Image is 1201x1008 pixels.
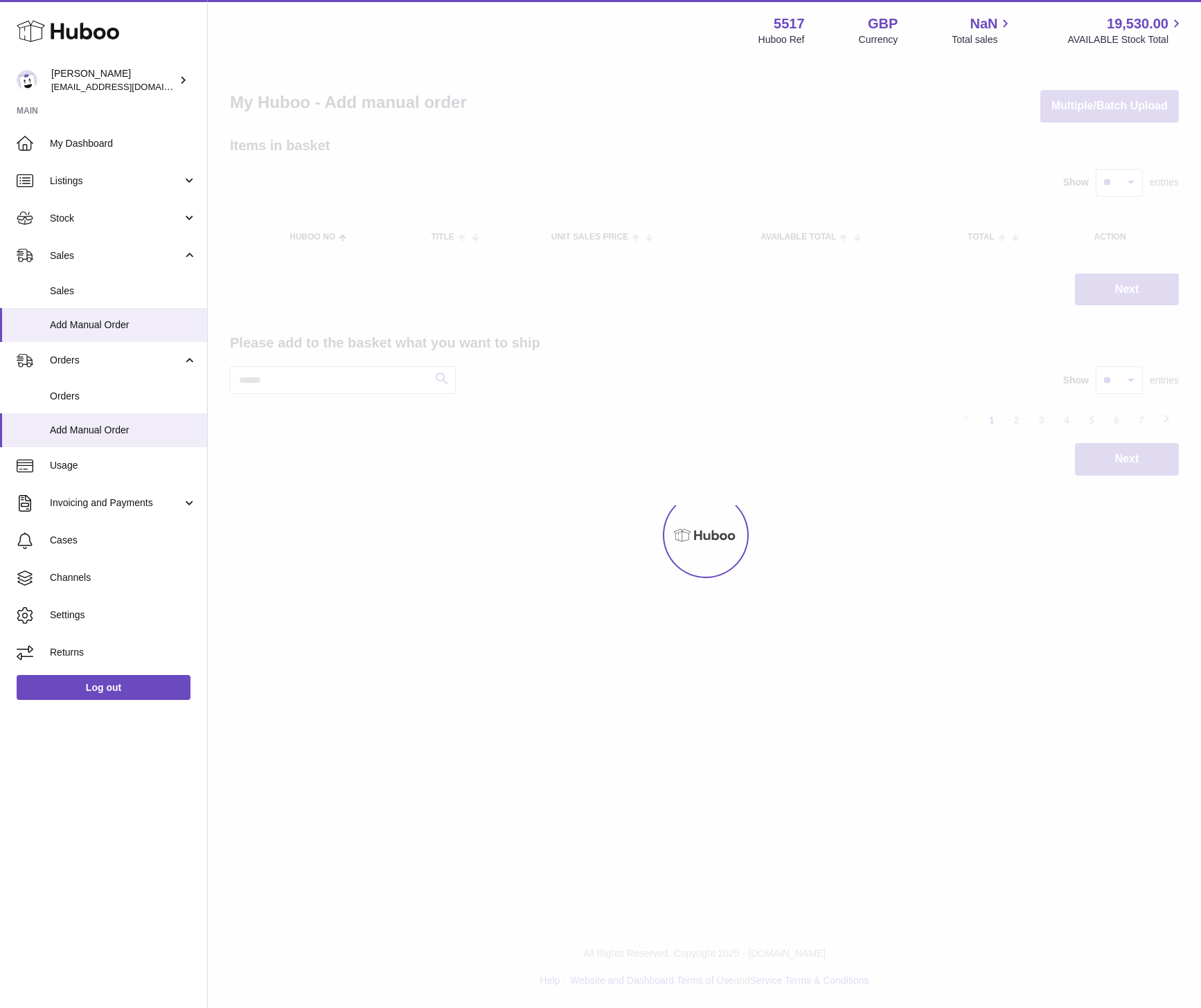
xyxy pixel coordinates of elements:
span: Stock [50,212,182,225]
strong: GBP [868,15,898,33]
span: Listings [50,174,182,188]
span: Usage [50,459,197,472]
span: 19,530.00 [1107,15,1168,33]
img: alessiavanzwolle@hotmail.com [17,70,37,91]
a: NaN Total sales [952,15,1013,46]
div: Currency [859,33,898,46]
span: Add Manual Order [50,318,197,332]
span: Returns [50,646,197,659]
span: NaN [970,15,997,33]
strong: 5517 [774,15,805,33]
a: 19,530.00 AVAILABLE Stock Total [1067,15,1184,46]
span: Orders [50,390,197,403]
span: AVAILABLE Stock Total [1067,33,1184,46]
div: Huboo Ref [758,33,805,46]
a: Log out [17,675,190,700]
div: [PERSON_NAME] [51,67,176,93]
span: Channels [50,571,197,584]
span: [EMAIL_ADDRESS][DOMAIN_NAME] [51,81,204,92]
span: Orders [50,354,182,367]
span: Add Manual Order [50,424,197,437]
span: Total sales [952,33,1013,46]
span: My Dashboard [50,137,197,150]
span: Settings [50,609,197,622]
span: Cases [50,534,197,547]
span: Sales [50,249,182,262]
span: Invoicing and Payments [50,496,182,510]
span: Sales [50,285,197,298]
